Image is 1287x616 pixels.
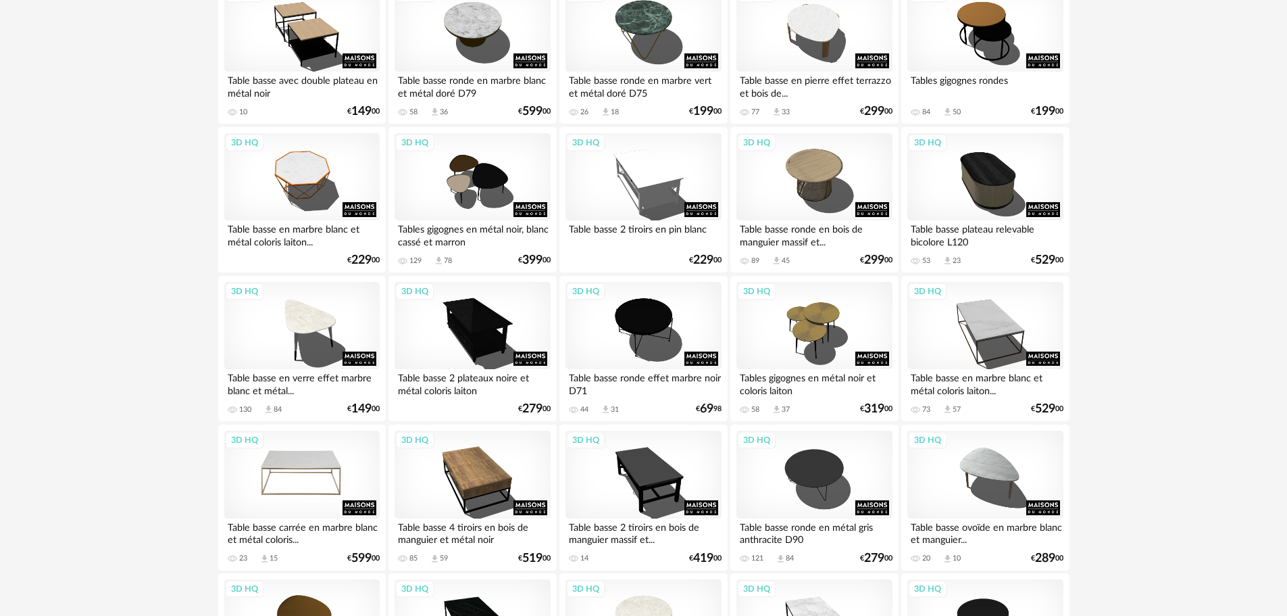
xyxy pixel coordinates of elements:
div: Table basse 2 tiroirs en pin blanc [565,220,721,247]
div: € 00 [347,256,380,265]
div: 23 [953,256,961,266]
div: Table basse avec double plateau en métal noir [224,72,380,99]
span: Download icon [776,554,786,564]
span: 289 [1035,554,1055,563]
div: 89 [751,256,759,266]
span: 199 [693,107,713,116]
div: 50 [953,108,961,117]
div: 14 [580,554,588,563]
span: 399 [522,256,542,265]
div: Table basse en pierre effet terrazzo et bois de... [736,72,892,99]
span: Download icon [430,107,440,117]
span: 149 [351,404,372,414]
div: 3D HQ [908,580,947,598]
span: Download icon [430,554,440,564]
div: Table basse 2 plateaux noire et métal coloris laiton [395,369,550,396]
span: 599 [351,554,372,563]
span: 529 [1035,404,1055,414]
div: € 00 [347,404,380,414]
a: 3D HQ Table basse en verre effet marbre blanc et métal... 130 Download icon 84 €14900 [218,276,386,422]
span: Download icon [942,256,953,266]
a: 3D HQ Tables gigognes en métal noir, blanc cassé et marron 129 Download icon 78 €39900 [388,127,556,273]
div: 3D HQ [225,580,264,598]
div: 3D HQ [225,283,264,300]
div: Table basse carrée en marbre blanc et métal coloris... [224,519,380,546]
div: € 00 [689,107,722,116]
div: 23 [239,554,247,563]
div: € 00 [1031,404,1063,414]
div: 58 [751,405,759,414]
div: 10 [953,554,961,563]
div: 3D HQ [737,431,776,449]
div: Table basse ronde effet marbre noir D71 [565,369,721,396]
div: 15 [270,554,278,563]
div: € 00 [347,107,380,116]
div: € 00 [860,554,892,563]
span: Download icon [772,404,782,414]
a: 3D HQ Table basse 2 plateaux noire et métal coloris laiton €27900 [388,276,556,422]
div: 84 [786,554,794,563]
div: € 00 [860,107,892,116]
div: 3D HQ [566,431,605,449]
div: Table basse en marbre blanc et métal coloris laiton... [224,220,380,247]
div: Table basse 2 tiroirs en bois de manguier massif et... [565,519,721,546]
div: 37 [782,405,790,414]
span: 529 [1035,256,1055,265]
div: € 00 [347,554,380,563]
a: 3D HQ Table basse 2 tiroirs en pin blanc €22900 [559,127,727,273]
div: 85 [409,554,418,563]
div: 53 [922,256,930,266]
div: Table basse ronde en marbre blanc et métal doré D79 [395,72,550,99]
span: 149 [351,107,372,116]
span: Download icon [942,404,953,414]
div: 121 [751,554,763,563]
div: 3D HQ [566,283,605,300]
span: 229 [693,256,713,265]
a: 3D HQ Table basse 4 tiroirs en bois de manguier et métal noir 85 Download icon 59 €51900 [388,425,556,571]
div: € 00 [689,256,722,265]
div: 78 [444,256,452,266]
span: 229 [351,256,372,265]
a: 3D HQ Table basse en marbre blanc et métal coloris laiton... 73 Download icon 57 €52900 [901,276,1069,422]
div: 3D HQ [737,283,776,300]
span: 279 [864,554,884,563]
span: 299 [864,107,884,116]
span: 419 [693,554,713,563]
div: Tables gigognes en métal noir et coloris laiton [736,369,892,396]
span: Download icon [772,256,782,266]
a: 3D HQ Table basse en marbre blanc et métal coloris laiton... €22900 [218,127,386,273]
div: 33 [782,108,790,117]
div: 129 [409,256,422,266]
div: 44 [580,405,588,414]
div: € 98 [696,404,722,414]
div: Table basse en marbre blanc et métal coloris laiton... [907,369,1063,396]
span: Download icon [601,404,611,414]
div: € 00 [518,107,551,116]
div: 3D HQ [225,431,264,449]
div: Table basse 4 tiroirs en bois de manguier et métal noir [395,519,550,546]
a: 3D HQ Table basse plateau relevable bicolore L120 53 Download icon 23 €52900 [901,127,1069,273]
span: Download icon [601,107,611,117]
div: Tables gigognes en métal noir, blanc cassé et marron [395,220,550,247]
div: 57 [953,405,961,414]
div: € 00 [1031,256,1063,265]
a: 3D HQ Table basse carrée en marbre blanc et métal coloris... 23 Download icon 15 €59900 [218,425,386,571]
div: 3D HQ [395,283,434,300]
div: 3D HQ [908,283,947,300]
div: 26 [580,108,588,117]
span: Download icon [942,554,953,564]
div: € 00 [860,256,892,265]
div: 84 [274,405,282,414]
div: € 00 [860,404,892,414]
span: 319 [864,404,884,414]
span: 299 [864,256,884,265]
div: 20 [922,554,930,563]
span: Download icon [942,107,953,117]
div: 3D HQ [908,134,947,151]
div: Table basse en verre effet marbre blanc et métal... [224,369,380,396]
div: 59 [440,554,448,563]
div: 3D HQ [395,580,434,598]
div: € 00 [518,554,551,563]
span: 69 [700,404,713,414]
span: 199 [1035,107,1055,116]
